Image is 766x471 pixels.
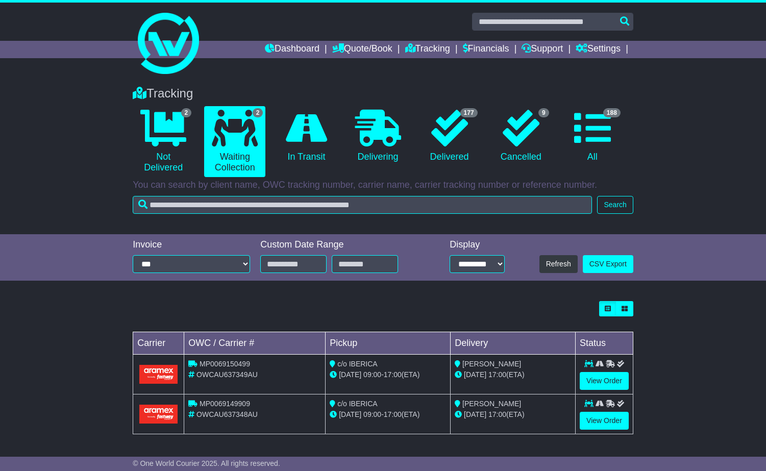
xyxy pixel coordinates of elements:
a: View Order [580,372,629,390]
span: 17:00 [488,410,506,418]
div: - (ETA) [330,409,446,420]
a: Quote/Book [332,41,392,58]
span: 17:00 [384,370,402,379]
span: MP0069150499 [200,360,250,368]
img: Aramex.png [139,365,178,384]
span: OWCAU637348AU [196,410,258,418]
button: Refresh [539,255,578,273]
a: In Transit [276,106,337,166]
div: (ETA) [455,369,571,380]
div: Tracking [128,86,638,101]
img: Aramex.png [139,405,178,424]
div: (ETA) [455,409,571,420]
span: 2 [253,108,263,117]
span: 17:00 [384,410,402,418]
div: Invoice [133,239,250,251]
span: [DATE] [339,410,361,418]
span: 17:00 [488,370,506,379]
p: You can search by client name, OWC tracking number, carrier name, carrier tracking number or refe... [133,180,633,191]
td: Status [576,332,633,355]
span: 09:00 [363,410,381,418]
div: - (ETA) [330,369,446,380]
button: Search [597,196,633,214]
span: OWCAU637349AU [196,370,258,379]
a: View Order [580,412,629,430]
a: Settings [576,41,621,58]
div: Display [450,239,505,251]
a: Support [522,41,563,58]
span: c/o IBERICA [337,400,378,408]
span: 2 [181,108,192,117]
a: Financials [463,41,509,58]
a: Delivering [347,106,408,166]
span: © One World Courier 2025. All rights reserved. [133,459,280,467]
a: Dashboard [265,41,319,58]
span: 9 [538,108,549,117]
a: 2 Not Delivered [133,106,194,177]
a: 2 Waiting Collection [204,106,265,177]
span: [DATE] [339,370,361,379]
span: [PERSON_NAME] [462,360,521,368]
span: 188 [603,108,621,117]
a: CSV Export [583,255,633,273]
span: [DATE] [464,370,486,379]
div: Custom Date Range [260,239,421,251]
span: 09:00 [363,370,381,379]
span: [DATE] [464,410,486,418]
a: 9 Cancelled [490,106,552,166]
a: 188 All [562,106,623,166]
a: Tracking [405,41,450,58]
td: OWC / Carrier # [184,332,326,355]
span: c/o IBERICA [337,360,378,368]
a: 177 Delivered [419,106,480,166]
td: Carrier [133,332,184,355]
span: [PERSON_NAME] [462,400,521,408]
span: MP0069149909 [200,400,250,408]
span: 177 [460,108,478,117]
td: Delivery [451,332,576,355]
td: Pickup [326,332,451,355]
